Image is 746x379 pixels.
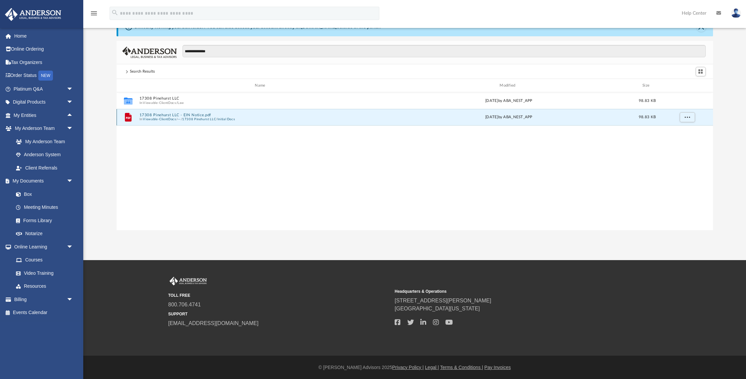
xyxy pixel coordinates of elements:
[182,117,215,122] button: 17308 Pinehurst LLC
[67,293,80,306] span: arrow_drop_down
[5,43,83,56] a: Online Ordering
[663,83,710,89] div: id
[168,292,390,298] small: TOLL FREE
[143,117,176,122] button: Viewable-ClientDocs
[139,96,384,101] button: 17308 Pinehurst LLC
[83,364,746,371] div: © [PERSON_NAME] Advisors 2025
[177,117,181,122] button: ···
[139,101,384,105] span: In
[181,117,182,122] span: /
[67,96,80,109] span: arrow_drop_down
[5,240,80,253] a: Online Learningarrow_drop_down
[9,253,80,267] a: Courses
[5,29,83,43] a: Home
[5,306,83,319] a: Events Calendar
[5,293,83,306] a: Billingarrow_drop_down
[638,115,655,119] span: 98.83 KB
[5,96,83,109] a: Digital Productsarrow_drop_down
[638,99,655,103] span: 98.83 KB
[117,92,713,230] div: grid
[9,201,80,214] a: Meeting Minutes
[168,311,390,317] small: SUPPORT
[67,122,80,136] span: arrow_drop_down
[67,109,80,122] span: arrow_drop_up
[119,83,136,89] div: id
[731,8,741,18] img: User Pic
[9,227,80,240] a: Notarize
[143,101,176,105] button: Viewable-ClientDocs
[5,109,83,122] a: My Entitiesarrow_drop_up
[696,67,706,76] button: Switch to Grid View
[395,306,480,311] a: [GEOGRAPHIC_DATA][US_STATE]
[168,302,201,307] a: 800.706.4741
[176,101,177,105] span: /
[634,83,660,89] div: Size
[67,82,80,96] span: arrow_drop_down
[177,101,184,105] button: Law
[139,113,384,117] button: 17308 Pinehurst LLC - EIN Notice.pdf
[425,365,439,370] a: Legal |
[387,98,631,104] div: [DATE] by ABA_NEST_APP
[38,71,53,81] div: NEW
[139,83,383,89] div: Name
[217,117,235,122] button: Initial Docs
[9,135,77,148] a: My Anderson Team
[176,117,177,122] span: /
[90,9,98,17] i: menu
[111,9,119,16] i: search
[9,214,77,227] a: Forms Library
[168,320,258,326] a: [EMAIL_ADDRESS][DOMAIN_NAME]
[9,161,80,175] a: Client Referrals
[130,69,155,75] div: Search Results
[386,83,631,89] div: Modified
[67,175,80,188] span: arrow_drop_down
[9,266,77,280] a: Video Training
[484,365,511,370] a: Pay Invoices
[9,148,80,162] a: Anderson System
[392,365,424,370] a: Privacy Policy |
[395,288,616,294] small: Headquarters & Operations
[5,56,83,69] a: Tax Organizers
[90,13,98,17] a: menu
[440,365,483,370] a: Terms & Conditions |
[168,277,208,285] img: Anderson Advisors Platinum Portal
[9,188,77,201] a: Box
[387,114,631,120] div: [DATE] by ABA_NEST_APP
[679,112,695,122] button: More options
[5,175,80,188] a: My Documentsarrow_drop_down
[67,240,80,254] span: arrow_drop_down
[395,298,491,303] a: [STREET_ADDRESS][PERSON_NAME]
[5,82,83,96] a: Platinum Q&Aarrow_drop_down
[216,117,217,122] span: /
[139,117,384,122] span: In
[183,45,705,58] input: Search files and folders
[3,8,63,21] img: Anderson Advisors Platinum Portal
[5,69,83,83] a: Order StatusNEW
[9,280,80,293] a: Resources
[5,122,80,135] a: My Anderson Teamarrow_drop_down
